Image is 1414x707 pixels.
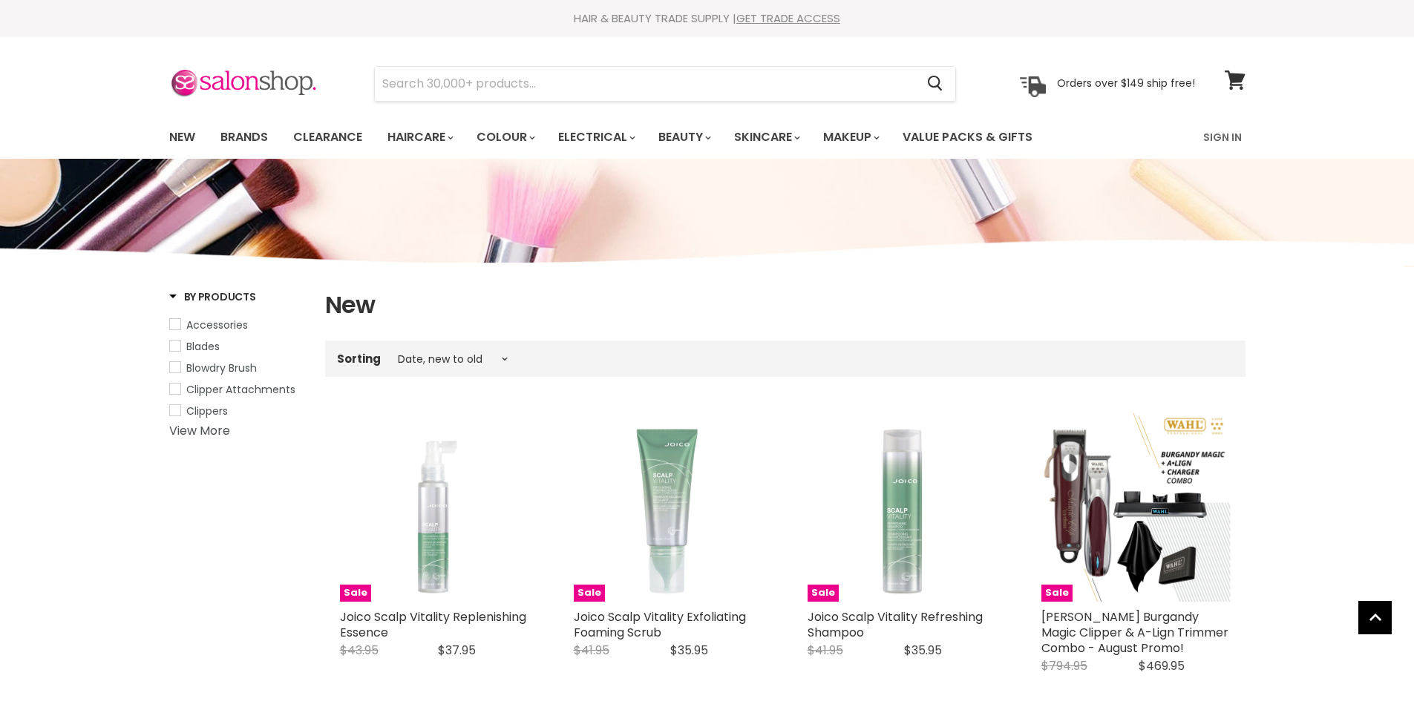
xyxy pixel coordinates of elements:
[375,67,916,101] input: Search
[916,67,955,101] button: Search
[169,381,307,398] a: Clipper Attachments
[340,412,529,602] img: Joico Scalp Vitality Replenishing Essence
[169,289,256,304] h3: By Products
[808,642,843,659] span: $41.95
[151,11,1264,26] div: HAIR & BEAUTY TRADE SUPPLY |
[1057,76,1195,90] p: Orders over $149 ship free!
[808,585,839,602] span: Sale
[340,642,379,659] span: $43.95
[209,122,279,153] a: Brands
[340,585,371,602] span: Sale
[186,361,257,375] span: Blowdry Brush
[574,585,605,602] span: Sale
[808,608,983,641] a: Joico Scalp Vitality Refreshing Shampoo
[158,116,1119,159] ul: Main menu
[376,122,462,153] a: Haircare
[1041,657,1087,674] span: $794.95
[1194,122,1251,153] a: Sign In
[186,404,228,418] span: Clippers
[1041,608,1228,657] a: [PERSON_NAME] Burgandy Magic Clipper & A-Lign Trimmer Combo - August Promo!
[1041,412,1231,602] a: Wahl Burgandy Magic Clipper & A-Lign Trimmer Combo - August Promo! Sale
[574,642,609,659] span: $41.95
[1139,657,1185,674] span: $469.95
[340,412,529,602] a: Joico Scalp Vitality Replenishing Essence Sale
[574,608,746,641] a: Joico Scalp Vitality Exfoliating Foaming Scrub
[169,317,307,333] a: Accessories
[186,318,248,332] span: Accessories
[904,642,942,659] span: $35.95
[808,412,997,602] img: Joico Scalp Vitality Refreshing Shampoo
[1340,637,1399,692] iframe: Gorgias live chat messenger
[891,122,1044,153] a: Value Packs & Gifts
[547,122,644,153] a: Electrical
[723,122,809,153] a: Skincare
[574,412,763,602] img: Joico Scalp Vitality Exfoliating Foaming Scrub
[282,122,373,153] a: Clearance
[1041,412,1231,602] img: Wahl Burgandy Magic Clipper & A-Lign Trimmer Combo - August Promo!
[670,642,708,659] span: $35.95
[647,122,720,153] a: Beauty
[337,352,381,365] label: Sorting
[169,422,230,439] a: View More
[325,289,1246,320] h1: New
[169,403,307,419] a: Clippers
[812,122,888,153] a: Makeup
[158,122,206,153] a: New
[340,608,526,641] a: Joico Scalp Vitality Replenishing Essence
[151,116,1264,159] nav: Main
[186,339,220,354] span: Blades
[169,338,307,355] a: Blades
[1041,585,1073,602] span: Sale
[186,382,295,397] span: Clipper Attachments
[465,122,544,153] a: Colour
[169,360,307,376] a: Blowdry Brush
[574,412,763,602] a: Joico Scalp Vitality Exfoliating Foaming Scrub Sale
[438,642,476,659] span: $37.95
[808,412,997,602] a: Joico Scalp Vitality Refreshing Shampoo Sale
[736,10,840,26] a: GET TRADE ACCESS
[374,66,956,102] form: Product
